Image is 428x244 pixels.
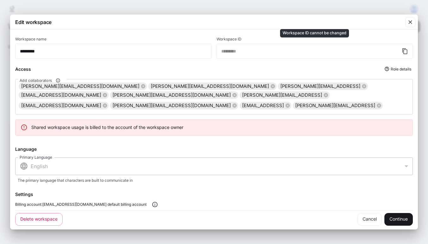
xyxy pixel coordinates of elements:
[240,92,325,99] span: [PERSON_NAME][EMAIL_ADDRESS]
[217,37,413,59] div: Workspace ID cannot be changed
[19,102,109,109] div: [EMAIL_ADDRESS][DOMAIN_NAME]
[110,102,238,109] div: [PERSON_NAME][EMAIL_ADDRESS][DOMAIN_NAME]
[293,102,383,109] div: [PERSON_NAME][EMAIL_ADDRESS]
[15,191,33,198] p: Settings
[20,155,52,160] label: Primary Language
[15,213,63,226] button: Delete workspace
[110,102,233,109] span: [PERSON_NAME][EMAIL_ADDRESS][DOMAIN_NAME]
[278,82,368,90] div: [PERSON_NAME][EMAIL_ADDRESS]
[15,156,413,175] div: English
[358,213,382,226] a: Cancel
[293,102,378,109] span: [PERSON_NAME][EMAIL_ADDRESS]
[110,91,238,99] div: [PERSON_NAME][EMAIL_ADDRESS][DOMAIN_NAME]
[19,91,109,99] div: [EMAIL_ADDRESS][DOMAIN_NAME]
[384,213,413,226] button: Continue
[20,78,52,83] span: Add collaborators
[240,102,291,109] div: [EMAIL_ADDRESS]
[19,83,142,90] span: [PERSON_NAME][EMAIL_ADDRESS][DOMAIN_NAME]
[15,37,46,41] p: Workspace name
[31,162,403,170] p: English
[278,83,363,90] span: [PERSON_NAME][EMAIL_ADDRESS]
[148,82,277,90] div: [PERSON_NAME][EMAIL_ADDRESS][DOMAIN_NAME]
[217,37,242,41] p: Workspace ID
[240,102,286,109] span: [EMAIL_ADDRESS]
[148,83,272,90] span: [PERSON_NAME][EMAIL_ADDRESS][DOMAIN_NAME]
[54,76,62,85] button: Add collaborators
[15,201,147,208] span: Billing account: [EMAIL_ADDRESS][DOMAIN_NAME] default billing account
[280,29,349,38] div: Workspace ID cannot be changed
[18,178,410,183] p: The primary language that characters are built to communicate in
[383,64,413,74] button: Role details
[110,92,233,99] span: [PERSON_NAME][EMAIL_ADDRESS][DOMAIN_NAME]
[15,146,37,152] p: Language
[19,92,104,99] span: [EMAIL_ADDRESS][DOMAIN_NAME]
[240,91,330,99] div: [PERSON_NAME][EMAIL_ADDRESS]
[15,66,31,72] p: Access
[19,82,147,90] div: [PERSON_NAME][EMAIL_ADDRESS][DOMAIN_NAME]
[31,122,183,133] div: Shared workspace usage is billed to the account of the workspace owner
[15,18,52,26] p: Edit workspace
[19,102,104,109] span: [EMAIL_ADDRESS][DOMAIN_NAME]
